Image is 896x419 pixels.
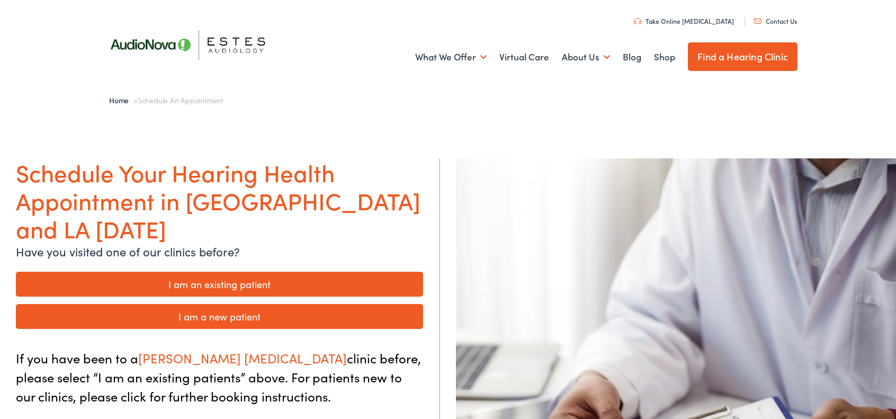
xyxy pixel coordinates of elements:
[16,349,423,406] p: If you have been to a clinic before, please select “I am an existing patients” above. For patient...
[499,38,549,77] a: Virtual Care
[623,38,641,77] a: Blog
[138,349,347,367] span: [PERSON_NAME] [MEDICAL_DATA]
[16,272,423,297] a: I am an existing patient
[688,42,798,71] a: Find a Hearing Clinic
[16,243,423,260] p: Have you visited one of our clinics before?
[754,19,761,24] img: utility icon
[654,38,675,77] a: Shop
[16,158,423,242] h1: Schedule Your Hearing Health Appointment in [GEOGRAPHIC_DATA] and LA [DATE]
[634,18,641,24] img: utility icon
[109,95,223,105] span: »
[109,95,134,105] a: Home
[138,95,223,105] span: Schedule an Appointment
[634,16,734,25] a: Take Online [MEDICAL_DATA]
[415,38,487,77] a: What We Offer
[754,16,797,25] a: Contact Us
[16,304,423,329] a: I am a new patient
[562,38,610,77] a: About Us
